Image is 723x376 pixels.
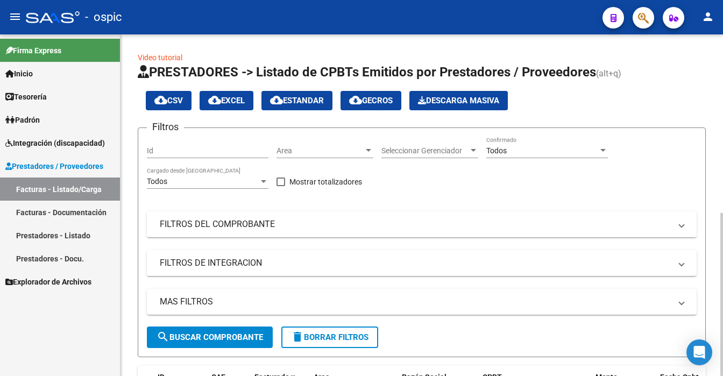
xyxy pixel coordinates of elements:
span: Todos [147,177,167,186]
a: Video tutorial [138,53,182,62]
button: Gecros [341,91,401,110]
button: Buscar Comprobante [147,327,273,348]
mat-expansion-panel-header: FILTROS DE INTEGRACION [147,250,697,276]
span: (alt+q) [596,68,621,79]
mat-expansion-panel-header: MAS FILTROS [147,289,697,315]
span: Mostrar totalizadores [289,175,362,188]
span: Descarga Masiva [418,96,499,105]
mat-panel-title: MAS FILTROS [160,296,671,308]
button: Borrar Filtros [281,327,378,348]
span: Seleccionar Gerenciador [381,146,469,155]
span: Estandar [270,96,324,105]
span: Borrar Filtros [291,332,368,342]
span: - ospic [85,5,122,29]
mat-panel-title: FILTROS DE INTEGRACION [160,257,671,269]
button: Descarga Masiva [409,91,508,110]
button: Estandar [261,91,332,110]
span: Integración (discapacidad) [5,137,105,149]
mat-icon: cloud_download [154,94,167,107]
span: Prestadores / Proveedores [5,160,103,172]
span: Area [277,146,364,155]
button: CSV [146,91,192,110]
span: Buscar Comprobante [157,332,263,342]
span: Padrón [5,114,40,126]
mat-panel-title: FILTROS DEL COMPROBANTE [160,218,671,230]
mat-icon: person [701,10,714,23]
span: Explorador de Archivos [5,276,91,288]
app-download-masive: Descarga masiva de comprobantes (adjuntos) [409,91,508,110]
span: Gecros [349,96,393,105]
button: EXCEL [200,91,253,110]
mat-icon: search [157,330,169,343]
span: Firma Express [5,45,61,56]
span: PRESTADORES -> Listado de CPBTs Emitidos por Prestadores / Proveedores [138,65,596,80]
span: Tesorería [5,91,47,103]
mat-icon: delete [291,330,304,343]
h3: Filtros [147,119,184,134]
mat-icon: menu [9,10,22,23]
mat-icon: cloud_download [208,94,221,107]
span: Todos [486,146,507,155]
mat-icon: cloud_download [349,94,362,107]
span: Inicio [5,68,33,80]
span: EXCEL [208,96,245,105]
mat-icon: cloud_download [270,94,283,107]
span: CSV [154,96,183,105]
div: Open Intercom Messenger [686,339,712,365]
mat-expansion-panel-header: FILTROS DEL COMPROBANTE [147,211,697,237]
